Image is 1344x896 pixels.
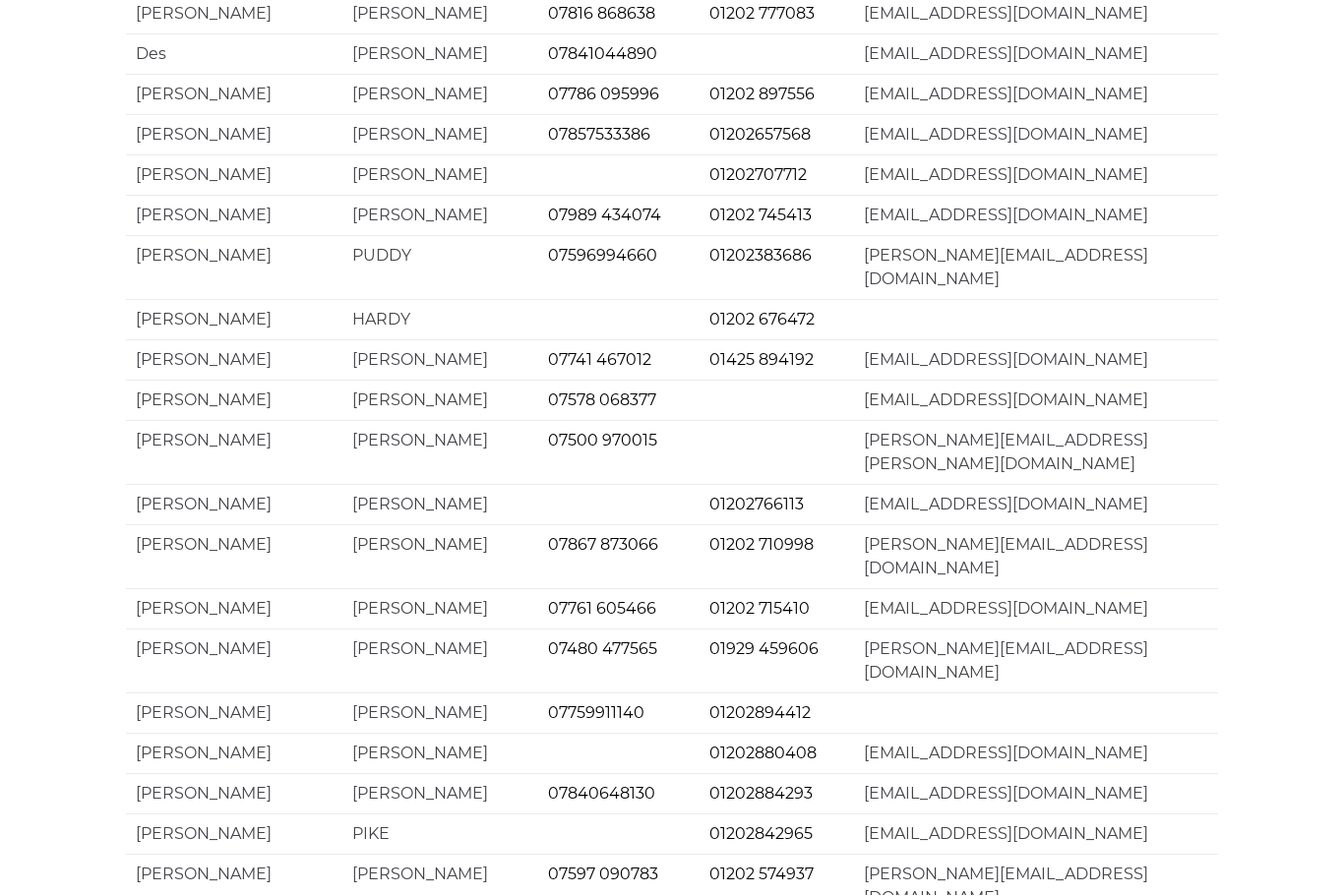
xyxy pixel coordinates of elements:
[548,600,656,619] a: 07761 605466
[854,381,1218,421] td: [EMAIL_ADDRESS][DOMAIN_NAME]
[709,247,812,266] a: 01202383686
[709,536,814,555] a: 01202 710998
[709,207,812,225] a: 01202 745413
[342,236,537,300] td: PUDDY
[709,704,811,723] a: 01202894412
[548,704,644,723] a: 07759911140
[126,340,342,381] td: [PERSON_NAME]
[342,525,537,589] td: [PERSON_NAME]
[342,34,537,75] td: [PERSON_NAME]
[548,536,658,555] a: 07867 873066
[709,5,815,24] a: 01202 777083
[548,247,657,266] a: 07596994660
[126,774,342,814] td: [PERSON_NAME]
[342,155,537,196] td: [PERSON_NAME]
[709,600,810,619] a: 01202 715410
[126,629,342,693] td: [PERSON_NAME]
[548,207,661,225] a: 07989 434074
[126,115,342,155] td: [PERSON_NAME]
[709,311,815,329] a: 01202 676472
[342,589,537,629] td: [PERSON_NAME]
[126,75,342,115] td: [PERSON_NAME]
[709,640,819,659] a: 01929 459606
[342,75,537,115] td: [PERSON_NAME]
[342,734,537,774] td: [PERSON_NAME]
[126,734,342,774] td: [PERSON_NAME]
[126,196,342,236] td: [PERSON_NAME]
[854,236,1218,300] td: [PERSON_NAME][EMAIL_ADDRESS][DOMAIN_NAME]
[709,745,817,763] a: 01202880408
[342,814,537,855] td: PIKE
[126,300,342,340] td: [PERSON_NAME]
[126,236,342,300] td: [PERSON_NAME]
[342,485,537,525] td: [PERSON_NAME]
[854,75,1218,115] td: [EMAIL_ADDRESS][DOMAIN_NAME]
[342,693,537,734] td: [PERSON_NAME]
[709,825,813,844] a: 01202842965
[548,5,655,24] a: 07816 868638
[854,734,1218,774] td: [EMAIL_ADDRESS][DOMAIN_NAME]
[709,86,815,104] a: 01202 897556
[126,485,342,525] td: [PERSON_NAME]
[854,196,1218,236] td: [EMAIL_ADDRESS][DOMAIN_NAME]
[342,115,537,155] td: [PERSON_NAME]
[854,525,1218,589] td: [PERSON_NAME][EMAIL_ADDRESS][DOMAIN_NAME]
[548,432,657,450] a: 07500 970015
[548,351,651,370] a: 07741 467012
[709,866,814,884] a: 01202 574937
[854,155,1218,196] td: [EMAIL_ADDRESS][DOMAIN_NAME]
[126,421,342,485] td: [PERSON_NAME]
[342,300,537,340] td: HARDY
[709,496,804,514] a: 01202766113
[126,589,342,629] td: [PERSON_NAME]
[854,34,1218,75] td: [EMAIL_ADDRESS][DOMAIN_NAME]
[126,525,342,589] td: [PERSON_NAME]
[126,693,342,734] td: [PERSON_NAME]
[709,785,813,804] a: 01202884293
[548,785,655,804] a: 07840648130
[548,86,659,104] a: 07786 095996
[854,629,1218,693] td: [PERSON_NAME][EMAIL_ADDRESS][DOMAIN_NAME]
[126,381,342,421] td: [PERSON_NAME]
[709,166,807,185] a: 01202707712
[854,774,1218,814] td: [EMAIL_ADDRESS][DOMAIN_NAME]
[126,814,342,855] td: [PERSON_NAME]
[342,340,537,381] td: [PERSON_NAME]
[342,629,537,693] td: [PERSON_NAME]
[548,45,657,64] a: 07841044890
[548,126,650,145] a: 07857533386
[854,115,1218,155] td: [EMAIL_ADDRESS][DOMAIN_NAME]
[548,866,658,884] a: 07597 090783
[342,774,537,814] td: [PERSON_NAME]
[126,34,342,75] td: Des
[342,196,537,236] td: [PERSON_NAME]
[854,814,1218,855] td: [EMAIL_ADDRESS][DOMAIN_NAME]
[854,340,1218,381] td: [EMAIL_ADDRESS][DOMAIN_NAME]
[854,485,1218,525] td: [EMAIL_ADDRESS][DOMAIN_NAME]
[854,421,1218,485] td: [PERSON_NAME][EMAIL_ADDRESS][PERSON_NAME][DOMAIN_NAME]
[126,155,342,196] td: [PERSON_NAME]
[548,391,656,410] a: 07578 068377
[548,640,657,659] a: 07480 477565
[709,351,814,370] a: 01425 894192
[342,421,537,485] td: [PERSON_NAME]
[709,126,811,145] a: 01202657568
[854,589,1218,629] td: [EMAIL_ADDRESS][DOMAIN_NAME]
[342,381,537,421] td: [PERSON_NAME]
